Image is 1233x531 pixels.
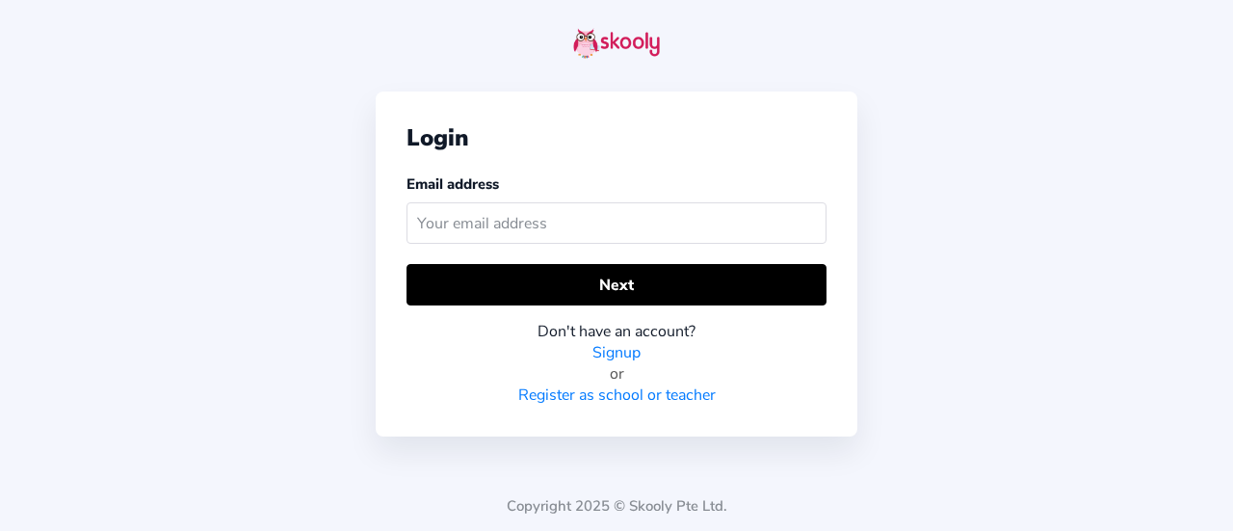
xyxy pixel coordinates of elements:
[407,321,826,342] div: Don't have an account?
[407,174,499,194] label: Email address
[407,264,826,305] button: Next
[407,363,826,385] div: or
[592,342,641,363] a: Signup
[376,35,397,56] button: arrow back outline
[518,385,716,406] a: Register as school or teacher
[407,122,826,153] div: Login
[407,202,826,244] input: Your email address
[573,28,660,59] img: skooly-logo.png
